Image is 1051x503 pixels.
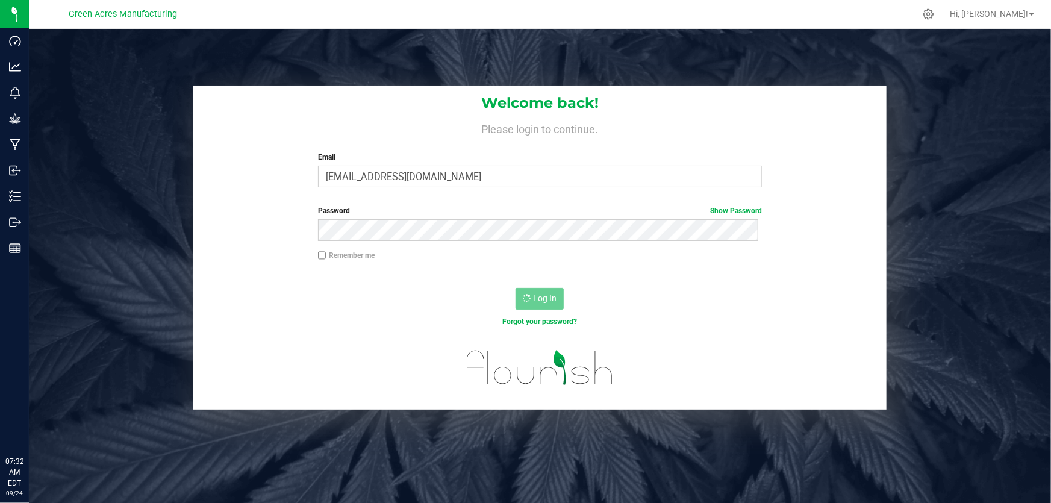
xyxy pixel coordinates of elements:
p: 07:32 AM EDT [5,456,23,489]
label: Email [318,152,763,163]
p: 09/24 [5,489,23,498]
inline-svg: Grow [9,113,21,125]
img: flourish_logo.svg [454,340,627,396]
inline-svg: Reports [9,242,21,254]
h1: Welcome back! [193,95,887,111]
label: Remember me [318,250,375,261]
a: Show Password [710,207,762,215]
span: Green Acres Manufacturing [69,9,177,19]
span: Log In [533,293,557,303]
div: Manage settings [921,8,936,20]
span: Hi, [PERSON_NAME]! [950,9,1028,19]
span: Password [318,207,350,215]
a: Forgot your password? [502,317,577,326]
inline-svg: Analytics [9,61,21,73]
inline-svg: Dashboard [9,35,21,47]
h4: Please login to continue. [193,120,887,135]
inline-svg: Monitoring [9,87,21,99]
input: Remember me [318,251,326,260]
inline-svg: Manufacturing [9,139,21,151]
inline-svg: Outbound [9,216,21,228]
inline-svg: Inventory [9,190,21,202]
inline-svg: Inbound [9,164,21,177]
button: Log In [516,288,564,310]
